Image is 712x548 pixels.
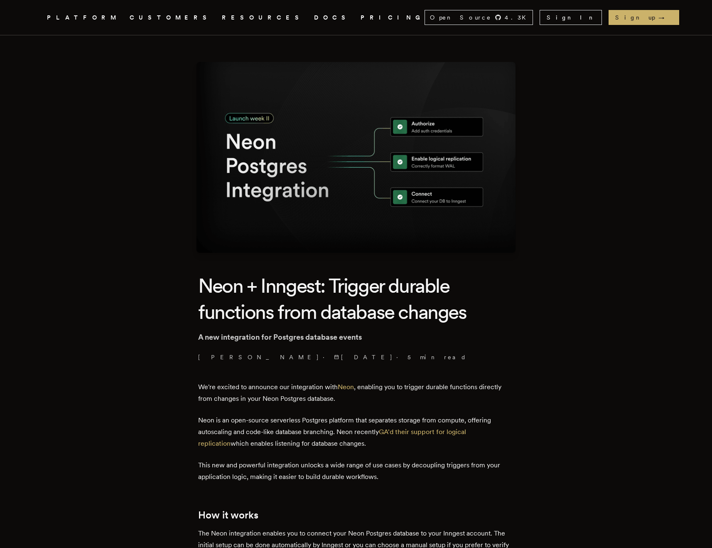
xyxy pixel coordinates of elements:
[222,12,304,23] button: RESOURCES
[196,62,516,253] img: Featured image for Neon + Inngest: Trigger durable functions from database changes blog post
[430,13,491,22] span: Open Source
[198,428,466,447] a: GA'd their support for logical replication
[314,12,351,23] a: DOCS
[198,509,514,521] h2: How it works
[609,10,679,25] a: Sign up
[658,13,673,22] span: →
[408,353,466,361] span: 5 min read
[198,273,514,325] h1: Neon + Inngest: Trigger durable functions from database changes
[361,12,425,23] a: PRICING
[505,13,531,22] span: 4.3 K
[198,353,319,361] a: [PERSON_NAME]
[198,415,514,449] p: Neon is an open-source serverless Postgres platform that separates storage from compute, offering...
[130,12,212,23] a: CUSTOMERS
[47,12,120,23] button: PLATFORM
[198,331,514,343] p: A new integration for Postgres database events
[540,10,602,25] a: Sign In
[198,381,514,405] p: We're excited to announce our integration with , enabling you to trigger durable functions direct...
[198,353,514,361] p: · ·
[334,353,393,361] span: [DATE]
[338,383,354,391] a: Neon
[198,459,514,483] p: This new and powerful integration unlocks a wide range of use cases by decoupling triggers from y...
